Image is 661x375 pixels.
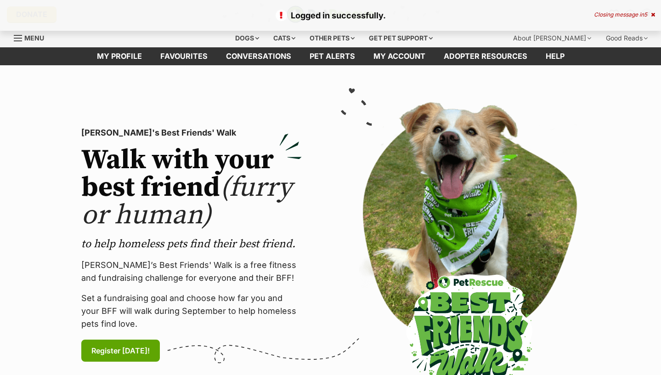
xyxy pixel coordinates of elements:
h2: Walk with your best friend [81,147,302,229]
span: Menu [24,34,44,42]
div: Dogs [229,29,266,47]
a: My profile [88,47,151,65]
a: Adopter resources [435,47,537,65]
p: [PERSON_NAME]'s Best Friends' Walk [81,126,302,139]
div: Cats [267,29,302,47]
div: Get pet support [362,29,439,47]
a: conversations [217,47,300,65]
div: Good Reads [599,29,654,47]
p: Set a fundraising goal and choose how far you and your BFF will walk during September to help hom... [81,292,302,330]
span: Register [DATE]! [91,345,150,356]
a: Register [DATE]! [81,340,160,362]
p: to help homeless pets find their best friend. [81,237,302,251]
a: Menu [14,29,51,45]
div: Other pets [303,29,361,47]
a: Help [537,47,574,65]
p: [PERSON_NAME]’s Best Friends' Walk is a free fitness and fundraising challenge for everyone and t... [81,259,302,284]
span: (furry or human) [81,170,292,233]
a: Pet alerts [300,47,364,65]
a: Favourites [151,47,217,65]
div: About [PERSON_NAME] [507,29,598,47]
a: My account [364,47,435,65]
